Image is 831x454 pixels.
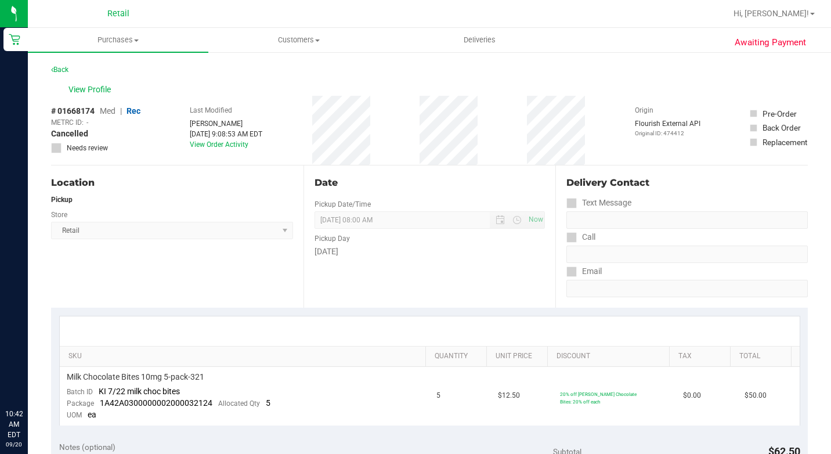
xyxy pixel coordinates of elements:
[763,136,807,148] div: Replacement
[315,246,545,258] div: [DATE]
[67,143,108,153] span: Needs review
[678,352,725,361] a: Tax
[635,105,653,116] label: Origin
[190,105,232,116] label: Last Modified
[735,36,806,49] span: Awaiting Payment
[51,210,67,220] label: Store
[88,410,96,419] span: ea
[566,194,631,211] label: Text Message
[683,390,701,401] span: $0.00
[67,399,94,408] span: Package
[67,411,82,419] span: UOM
[34,359,48,373] iframe: Resource center unread badge
[127,106,140,116] span: Rec
[100,398,212,408] span: 1A42A0300000002000032124
[635,118,700,138] div: Flourish External API
[5,409,23,440] p: 10:42 AM EDT
[100,106,115,116] span: Med
[763,122,801,134] div: Back Order
[51,105,95,117] span: # 01668174
[12,361,46,396] iframe: Resource center
[745,390,767,401] span: $50.00
[208,28,389,52] a: Customers
[68,352,421,361] a: SKU
[68,84,115,96] span: View Profile
[389,28,570,52] a: Deliveries
[734,9,809,18] span: Hi, [PERSON_NAME]!
[315,233,350,244] label: Pickup Day
[436,390,440,401] span: 5
[86,117,88,128] span: -
[9,34,20,45] inline-svg: Retail
[498,390,520,401] span: $12.50
[566,176,808,190] div: Delivery Contact
[763,108,797,120] div: Pre-Order
[209,35,388,45] span: Customers
[67,372,204,383] span: Milk Chocolate Bites 10mg 5-pack-321
[557,352,664,361] a: Discount
[67,388,93,396] span: Batch ID
[566,229,595,246] label: Call
[51,196,73,204] strong: Pickup
[51,117,84,128] span: METRC ID:
[315,199,371,210] label: Pickup Date/Time
[739,352,786,361] a: Total
[496,352,543,361] a: Unit Price
[566,246,808,263] input: Format: (999) 999-9999
[5,440,23,449] p: 09/20
[190,118,262,129] div: [PERSON_NAME]
[107,9,129,19] span: Retail
[190,129,262,139] div: [DATE] 9:08:53 AM EDT
[218,399,260,408] span: Allocated Qty
[266,398,270,408] span: 5
[99,387,180,396] span: KI 7/22 milk choc bites
[51,128,88,140] span: Cancelled
[190,140,248,149] a: View Order Activity
[28,35,208,45] span: Purchases
[635,129,700,138] p: Original ID: 474412
[120,106,122,116] span: |
[566,263,602,280] label: Email
[51,66,68,74] a: Back
[435,352,482,361] a: Quantity
[560,391,637,405] span: 20% off [PERSON_NAME] Chocolate Bites: 20% off each
[59,442,115,452] span: Notes (optional)
[566,211,808,229] input: Format: (999) 999-9999
[448,35,511,45] span: Deliveries
[315,176,545,190] div: Date
[51,176,293,190] div: Location
[28,28,208,52] a: Purchases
